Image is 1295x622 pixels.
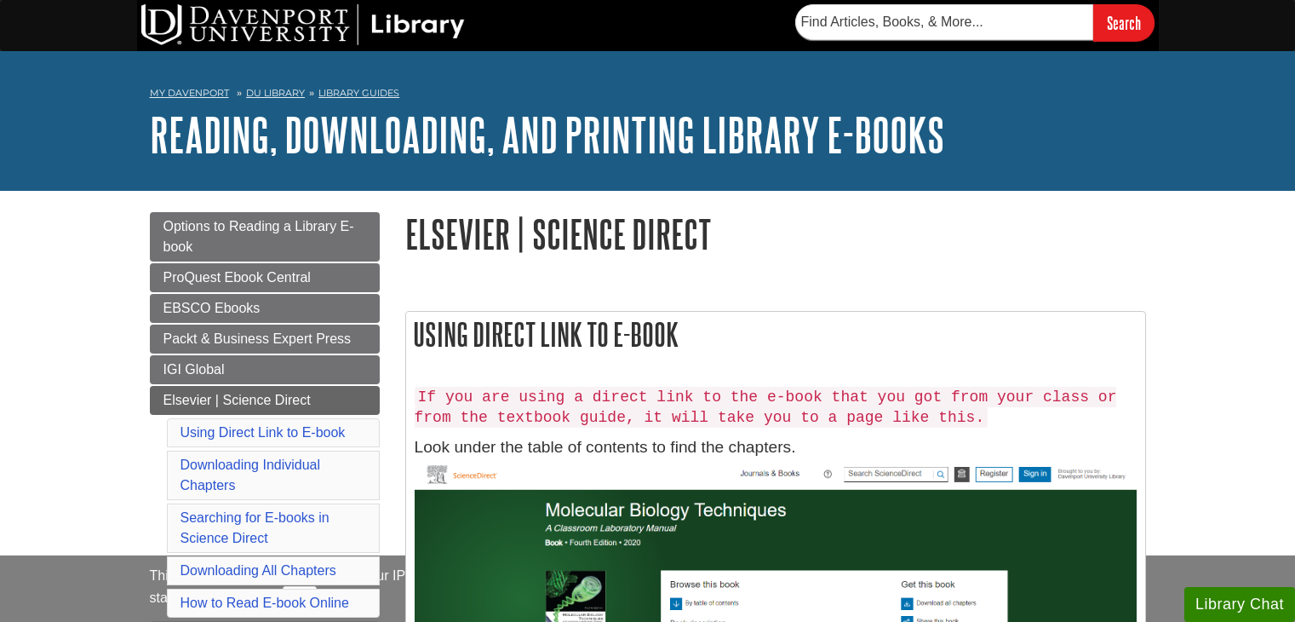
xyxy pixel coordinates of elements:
a: ProQuest Ebook Central [150,263,380,292]
a: Library Guides [318,87,399,99]
form: Searches DU Library's articles, books, and more [795,4,1155,41]
code: If you are using a direct link to the e-book that you got from your class or from the textbook gu... [415,387,1117,428]
span: IGI Global [163,362,225,377]
a: Downloading All Chapters [180,563,336,578]
button: Library Chat [1184,587,1295,622]
span: Packt & Business Expert Press [163,331,352,346]
a: Options to Reading a Library E-book [150,212,380,262]
a: Searching for E-books in Science Direct [180,510,329,545]
span: ProQuest Ebook Central [163,270,311,285]
a: DU Library [246,87,305,99]
span: Elsevier | Science Direct [163,393,311,407]
h2: Using Direct Link to E-book [406,312,1145,357]
a: My Davenport [150,86,229,101]
a: Reading, Downloading, and Printing Library E-books [150,108,944,161]
a: EBSCO Ebooks [150,294,380,323]
a: Using Direct Link to E-book [180,425,346,440]
input: Find Articles, Books, & More... [795,4,1093,40]
a: IGI Global [150,355,380,384]
a: Elsevier | Science Direct [150,386,380,415]
input: Search [1093,4,1155,41]
span: Options to Reading a Library E-book [163,219,354,254]
h1: Elsevier | Science Direct [405,212,1146,256]
nav: breadcrumb [150,82,1146,109]
img: DU Library [141,4,465,45]
a: How to Read E-book Online [180,596,349,610]
span: EBSCO Ebooks [163,301,261,315]
a: Downloading Individual Chapters [180,458,321,492]
a: Packt & Business Expert Press [150,325,380,354]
